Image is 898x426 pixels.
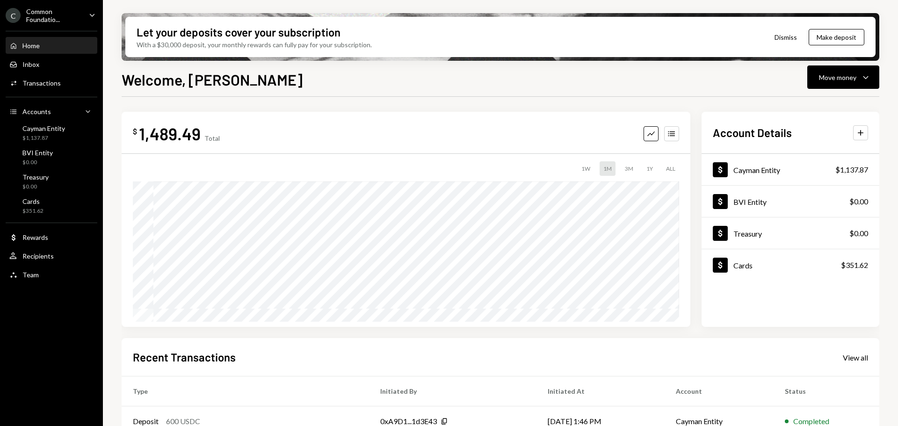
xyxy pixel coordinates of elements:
div: $0.00 [22,183,49,191]
div: Cayman Entity [733,166,780,174]
a: Cayman Entity$1,137.87 [6,122,97,144]
div: Home [22,42,40,50]
a: Recipients [6,247,97,264]
th: Status [774,376,879,406]
a: Team [6,266,97,283]
div: View all [843,353,868,362]
div: $0.00 [849,196,868,207]
div: BVI Entity [22,149,53,157]
div: Team [22,271,39,279]
div: Recipients [22,252,54,260]
th: Type [122,376,369,406]
div: 1Y [643,161,657,176]
button: Make deposit [809,29,864,45]
a: Rewards [6,229,97,245]
h2: Account Details [713,125,792,140]
a: View all [843,352,868,362]
div: $ [133,127,137,136]
th: Initiated By [369,376,536,406]
a: Home [6,37,97,54]
div: Let your deposits cover your subscription [137,24,340,40]
button: Move money [807,65,879,89]
div: Inbox [22,60,39,68]
div: Total [204,134,220,142]
th: Account [665,376,774,406]
div: $1,137.87 [22,134,65,142]
div: 1,489.49 [139,123,201,144]
div: Cards [733,261,753,270]
button: Dismiss [763,26,809,48]
a: Treasury$0.00 [6,170,97,193]
div: Treasury [22,173,49,181]
a: Cards$351.62 [6,195,97,217]
div: Rewards [22,233,48,241]
div: $1,137.87 [835,164,868,175]
div: 1M [600,161,616,176]
a: Transactions [6,74,97,91]
div: Transactions [22,79,61,87]
a: Inbox [6,56,97,72]
a: BVI Entity$0.00 [702,186,879,217]
div: Treasury [733,229,762,238]
div: ALL [662,161,679,176]
div: Cards [22,197,43,205]
div: 3M [621,161,637,176]
div: $351.62 [841,260,868,271]
div: BVI Entity [733,197,767,206]
div: Accounts [22,108,51,116]
div: Common Foundatio... [26,7,81,23]
a: BVI Entity$0.00 [6,146,97,168]
div: Move money [819,72,856,82]
a: Accounts [6,103,97,120]
div: Cayman Entity [22,124,65,132]
h1: Welcome, [PERSON_NAME] [122,70,303,89]
a: Cayman Entity$1,137.87 [702,154,879,185]
th: Initiated At [536,376,664,406]
a: Cards$351.62 [702,249,879,281]
a: Treasury$0.00 [702,217,879,249]
div: C [6,8,21,23]
div: With a $30,000 deposit, your monthly rewards can fully pay for your subscription. [137,40,372,50]
div: $0.00 [22,159,53,166]
div: $351.62 [22,207,43,215]
div: 1W [578,161,594,176]
div: $0.00 [849,228,868,239]
h2: Recent Transactions [133,349,236,365]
